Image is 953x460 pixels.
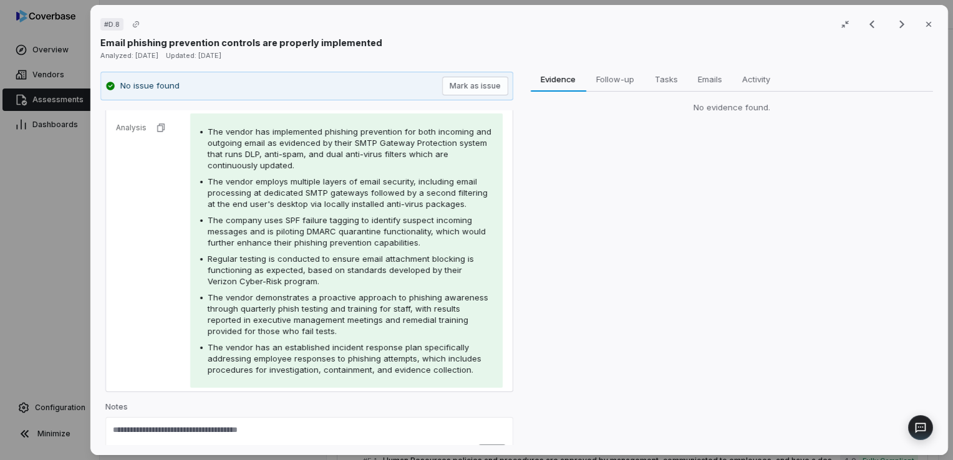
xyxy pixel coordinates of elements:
span: Follow-up [591,71,639,87]
span: Emails [692,71,727,87]
p: Notes [105,402,513,417]
span: The vendor employs multiple layers of email security, including email processing at dedicated SMT... [208,176,488,209]
p: Email phishing prevention controls are properly implemented [100,36,382,49]
span: The vendor has implemented phishing prevention for both incoming and outgoing email as evidenced ... [208,127,491,170]
span: # D.8 [104,19,120,29]
p: Analysis [116,123,147,133]
span: The vendor demonstrates a proactive approach to phishing awareness through quarterly phish testin... [208,292,488,336]
span: Regular testing is conducted to ensure email attachment blocking is functioning as expected, base... [208,254,474,286]
span: Updated: [DATE] [166,51,221,60]
span: Activity [737,71,775,87]
span: Evidence [536,71,581,87]
button: Copy link [125,13,147,36]
button: Next result [889,17,914,32]
button: Previous result [859,17,884,32]
button: Mark as issue [442,77,508,95]
span: Analyzed: [DATE] [100,51,158,60]
span: The vendor has an established incident response plan specifically addressing employee responses t... [208,342,481,375]
div: No evidence found. [530,102,933,114]
p: No issue found [120,80,180,92]
span: Tasks [649,71,682,87]
span: The company uses SPF failure tagging to identify suspect incoming messages and is piloting DMARC ... [208,215,486,247]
